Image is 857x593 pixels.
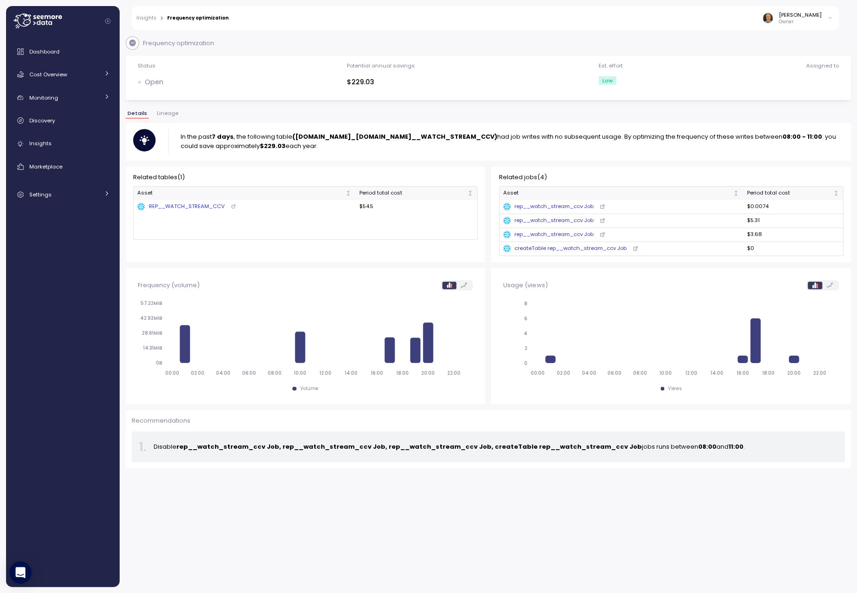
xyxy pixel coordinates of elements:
[371,370,383,376] tspan: 16:00
[133,173,478,182] p: Related tables ( 1 )
[736,370,749,376] tspan: 16:00
[356,187,478,200] th: Period total costNot sorted
[137,202,351,211] a: REP__WATCH_STREAM_CCV
[503,216,594,225] div: rep__watch_stream_ccv Job
[356,200,478,214] td: $54.5
[582,370,596,376] tspan: 04:00
[102,18,114,25] button: Collapse navigation
[421,370,435,376] tspan: 20:00
[154,442,837,451] p: Disable jobs runs between and .
[659,370,672,376] tspan: 10:00
[743,187,843,200] th: Period total costNot sorted
[29,191,52,198] span: Settings
[10,88,116,107] a: Monitoring
[710,370,723,376] tspan: 14:00
[503,189,732,197] div: Asset
[743,200,843,214] td: $0.0074
[524,316,527,322] tspan: 6
[156,360,162,366] tspan: 0B
[10,185,116,204] a: Settings
[139,438,146,456] div: 1 .
[167,16,229,20] div: Frequency optimization
[503,244,740,253] a: createTable rep__watch_stream_ccv Job
[668,385,682,392] div: Views
[447,370,460,376] tspan: 22:00
[763,13,773,23] img: ACg8ocJGXzOstUcSGpJl7WsweQqcTcXsmMI3fEIuLrbjajM8c4QeNgY=s96-c
[142,330,162,337] tspan: 28.61MiB
[783,132,822,141] strong: 08:00 - 11:00
[503,202,594,211] div: rep__watch_stream_ccv Job
[136,16,156,20] a: Insights
[165,370,179,376] tspan: 00:00
[10,157,116,176] a: Marketplace
[160,15,163,21] div: >
[294,370,306,376] tspan: 10:00
[467,190,473,196] div: Not sorted
[242,370,256,376] tspan: 06:00
[29,71,67,78] span: Cost Overview
[212,132,234,141] strong: 7 days
[743,214,843,228] td: $5.31
[779,11,822,19] div: [PERSON_NAME]
[396,370,409,376] tspan: 18:00
[599,62,623,69] div: Est. effort
[762,370,775,376] tspan: 18:00
[10,111,116,130] a: Discovery
[29,48,60,55] span: Dashboard
[499,173,844,182] p: Related jobs ( 4 )
[524,360,527,366] tspan: 0
[300,385,318,392] div: Volume
[216,370,230,376] tspan: 04:00
[503,230,740,239] a: rep__watch_stream_ccv Job
[557,370,570,376] tspan: 02:00
[345,190,351,196] div: Not sorted
[29,163,62,170] span: Marketplace
[132,416,845,425] p: Recommendations
[29,94,58,101] span: Monitoring
[729,442,743,451] strong: 11:00
[747,189,831,197] div: Period total cost
[806,62,839,69] div: Assigned to
[344,370,358,376] tspan: 14:00
[134,187,356,200] th: AssetNot sorted
[503,230,594,239] div: rep__watch_stream_ccv Job
[779,19,822,25] p: Owner
[743,228,843,242] td: $3.68
[137,189,344,197] div: Asset
[138,62,155,69] div: Status
[503,202,740,211] a: rep__watch_stream_ccv Job
[141,301,162,307] tspan: 57.22MiB
[292,132,497,141] strong: ([DOMAIN_NAME]_[DOMAIN_NAME]__WATCH_STREAM_CCV)
[10,42,116,61] a: Dashboard
[524,301,527,307] tspan: 8
[733,190,739,196] div: Not sorted
[525,345,527,351] tspan: 2
[157,111,178,116] span: Lineage
[607,370,621,376] tspan: 06:00
[10,65,116,84] a: Cost Overview
[347,77,415,88] div: $229.03
[685,370,697,376] tspan: 12:00
[181,132,844,151] p: In the past , the following table had job writes with no subsequent usage. By optimizing the freq...
[599,76,616,85] div: Low
[787,370,801,376] tspan: 20:00
[29,140,52,147] span: Insights
[359,189,466,197] div: Period total cost
[10,135,116,153] a: Insights
[128,111,147,116] span: Details
[503,281,547,290] p: Usage (views)
[633,370,647,376] tspan: 08:00
[698,442,716,451] strong: 08:00
[499,187,743,200] th: AssetNot sorted
[503,216,740,225] a: rep__watch_stream_ccv Job
[503,244,627,253] div: createTable rep__watch_stream_ccv Job
[833,190,839,196] div: Not sorted
[260,142,285,150] strong: $229.03
[138,281,200,290] p: Frequency (volume)
[137,202,224,211] div: REP__WATCH_STREAM_CCV
[743,242,843,256] td: $0
[9,561,32,584] div: Open Intercom Messenger
[319,370,331,376] tspan: 12:00
[524,330,527,337] tspan: 4
[813,370,826,376] tspan: 22:00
